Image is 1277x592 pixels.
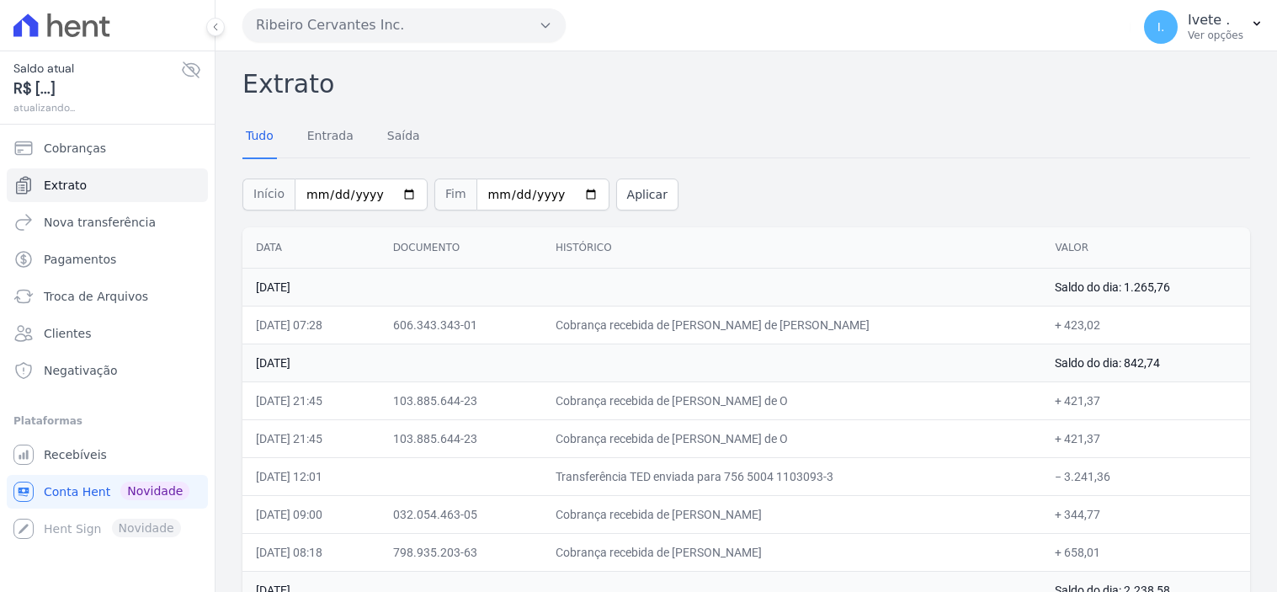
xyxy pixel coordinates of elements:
td: 798.935.203-63 [380,533,542,571]
button: I. Ivete . Ver opções [1131,3,1277,51]
span: R$ [...] [13,77,181,100]
td: 103.885.644-23 [380,381,542,419]
h2: Extrato [242,65,1250,103]
td: Saldo do dia: 1.265,76 [1041,268,1250,306]
td: 103.885.644-23 [380,419,542,457]
a: Pagamentos [7,243,208,276]
th: Documento [380,227,542,269]
td: [DATE] 21:45 [242,381,380,419]
a: Cobranças [7,131,208,165]
td: + 421,37 [1041,381,1250,419]
td: Cobrança recebida de [PERSON_NAME] de O [542,381,1041,419]
td: [DATE] 21:45 [242,419,380,457]
span: Clientes [44,325,91,342]
td: + 421,37 [1041,419,1250,457]
a: Entrada [304,115,357,159]
td: [DATE] 07:28 [242,306,380,344]
td: [DATE] [242,344,1041,381]
span: atualizando... [13,100,181,115]
span: Negativação [44,362,118,379]
span: Troca de Arquivos [44,288,148,305]
span: Início [242,179,295,211]
span: Conta Hent [44,483,110,500]
a: Nova transferência [7,205,208,239]
th: Data [242,227,380,269]
td: − 3.241,36 [1041,457,1250,495]
span: Fim [434,179,476,211]
span: Saldo atual [13,60,181,77]
td: Cobrança recebida de [PERSON_NAME] de [PERSON_NAME] [542,306,1041,344]
div: Plataformas [13,411,201,431]
a: Negativação [7,354,208,387]
a: Saída [384,115,423,159]
a: Troca de Arquivos [7,280,208,313]
td: + 344,77 [1041,495,1250,533]
span: I. [1157,21,1165,33]
p: Ivete . [1188,12,1243,29]
td: Cobrança recebida de [PERSON_NAME] [542,495,1041,533]
td: [DATE] [242,268,1041,306]
nav: Sidebar [13,131,201,546]
a: Clientes [7,317,208,350]
span: Recebíveis [44,446,107,463]
td: Saldo do dia: 842,74 [1041,344,1250,381]
td: Cobrança recebida de [PERSON_NAME] de O [542,419,1041,457]
span: Nova transferência [44,214,156,231]
a: Recebíveis [7,438,208,472]
p: Ver opções [1188,29,1243,42]
td: + 658,01 [1041,533,1250,571]
td: 032.054.463-05 [380,495,542,533]
td: Cobrança recebida de [PERSON_NAME] [542,533,1041,571]
td: [DATE] 09:00 [242,495,380,533]
button: Aplicar [616,179,678,211]
span: Novidade [120,482,189,500]
td: 606.343.343-01 [380,306,542,344]
span: Cobranças [44,140,106,157]
a: Conta Hent Novidade [7,475,208,509]
span: Extrato [44,177,87,194]
span: Pagamentos [44,251,116,268]
th: Valor [1041,227,1250,269]
a: Tudo [242,115,277,159]
td: + 423,02 [1041,306,1250,344]
a: Extrato [7,168,208,202]
th: Histórico [542,227,1041,269]
td: [DATE] 12:01 [242,457,380,495]
td: [DATE] 08:18 [242,533,380,571]
td: Transferência TED enviada para 756 5004 1103093-3 [542,457,1041,495]
button: Ribeiro Cervantes Inc. [242,8,566,42]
